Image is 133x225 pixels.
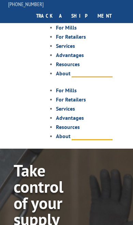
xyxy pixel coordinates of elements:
a: [PHONE_NUMBER] [8,1,44,7]
a: Advantages [56,114,84,121]
a: About [56,133,71,139]
a: For Mills [56,87,77,94]
a: Resources [56,61,80,68]
a: Services [56,105,75,112]
a: Advantages [56,52,84,58]
a: track a shipment [31,8,117,23]
a: For Retailers [56,33,86,40]
a: Services [56,42,75,49]
a: About [56,70,71,77]
a: For Retailers [56,96,86,103]
a: Resources [56,124,80,130]
a: For Mills [56,24,77,31]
